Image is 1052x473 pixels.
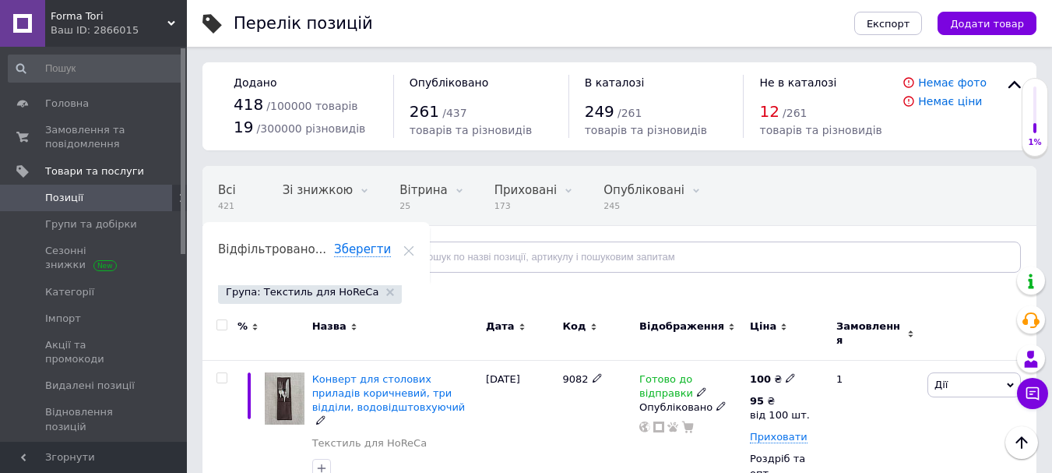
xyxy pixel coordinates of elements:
[854,12,923,35] button: Експорт
[639,319,724,334] span: Відображення
[45,379,135,393] span: Видалені позиції
[639,373,693,404] span: Готово до відправки
[45,338,144,366] span: Акції та промокоди
[265,372,304,425] img: Конверт для приборов коричневый три отделения водоотталкивающий
[45,217,137,231] span: Групи та добірки
[45,405,144,433] span: Відновлення позицій
[410,102,439,121] span: 261
[8,55,184,83] input: Пошук
[257,122,366,135] span: / 300000 різновидів
[45,244,144,272] span: Сезонні знижки
[585,124,707,136] span: товарів та різновидів
[750,373,771,385] b: 100
[234,76,276,89] span: Додано
[312,373,466,413] a: Конверт для столових приладів коричневий, три відділи, водовідштовхуючий
[226,285,378,299] span: Група: Текстиль для HoReCa
[51,9,167,23] span: Forma Tori
[218,200,236,212] span: 421
[283,183,353,197] span: Зі знижкою
[442,107,466,119] span: / 437
[950,18,1024,30] span: Додати товар
[45,285,94,299] span: Категорії
[617,107,642,119] span: / 261
[45,164,144,178] span: Товари та послуги
[750,372,796,387] div: ₴
[759,76,836,89] span: Не в каталозі
[312,436,427,450] a: Текстиль для HoReCa
[750,394,810,408] div: ₴
[867,18,910,30] span: Експорт
[1005,426,1038,459] button: Наверх
[585,102,614,121] span: 249
[486,319,515,334] span: Дата
[494,183,558,197] span: Приховані
[750,408,810,422] div: від 100 шт.
[399,183,447,197] span: Вітрина
[334,242,391,257] span: Зберегти
[392,242,1021,273] input: Пошук по назві позиції, артикулу і пошуковим запитам
[934,379,948,390] span: Дії
[938,12,1036,35] button: Додати товар
[45,123,144,151] span: Замовлення та повідомлення
[237,319,248,334] span: %
[218,183,236,197] span: Всі
[783,107,807,119] span: / 261
[585,76,645,89] span: В каталозі
[266,100,357,112] span: / 100000 товарів
[1022,137,1047,148] div: 1%
[234,118,253,136] span: 19
[639,401,742,415] div: Опубліковано
[45,97,89,111] span: Головна
[312,319,347,334] span: Назва
[759,124,881,136] span: товарів та різновидів
[562,319,586,334] span: Код
[750,395,764,407] b: 95
[562,373,588,385] span: 9082
[234,16,373,32] div: Перелік позицій
[410,124,532,136] span: товарів та різновидів
[918,76,987,89] a: Немає фото
[218,242,326,256] span: Відфільтровано...
[234,95,263,114] span: 418
[759,102,779,121] span: 12
[45,312,81,326] span: Імпорт
[399,200,447,212] span: 25
[410,76,489,89] span: Опубліковано
[750,431,807,443] span: Приховати
[836,319,903,348] span: Замовлення
[51,23,187,37] div: Ваш ID: 2866015
[494,200,558,212] span: 173
[45,191,83,205] span: Позиції
[1017,378,1048,409] button: Чат з покупцем
[603,200,684,212] span: 245
[603,183,684,197] span: Опубліковані
[750,319,776,334] span: Ціна
[918,95,982,108] a: Немає ціни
